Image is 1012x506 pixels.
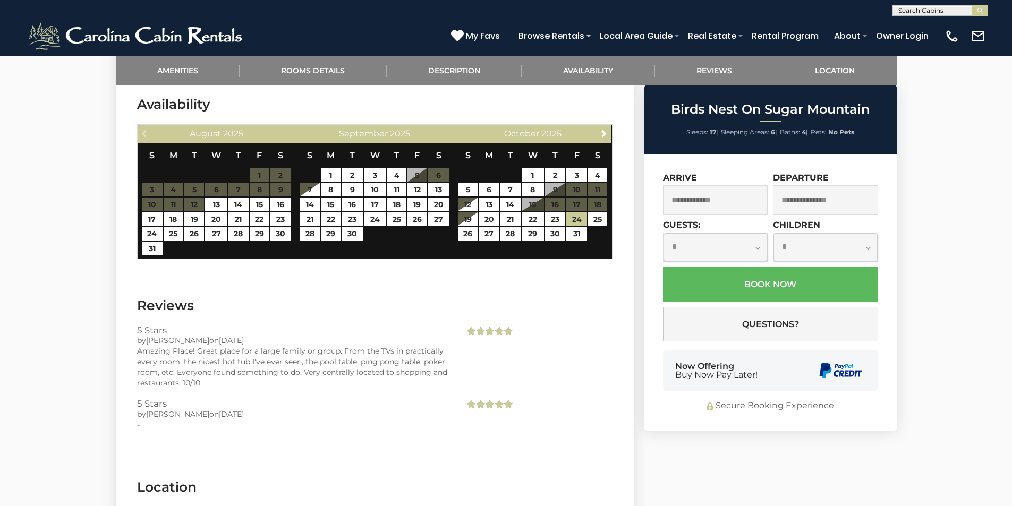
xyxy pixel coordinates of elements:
[655,56,774,85] a: Reviews
[663,307,878,341] button: Questions?
[205,212,227,226] a: 20
[270,212,291,226] a: 23
[522,168,544,182] a: 1
[137,409,449,419] div: by on
[780,125,808,139] li: |
[137,346,449,388] div: Amazing Place! Great place for a large family or group. From the TVs in practically every room, t...
[321,183,341,197] a: 8
[364,198,386,211] a: 17
[321,212,341,226] a: 22
[184,212,204,226] a: 19
[971,29,985,44] img: mail-regular-white.png
[595,150,600,160] span: Saturday
[588,212,607,226] a: 25
[142,212,163,226] a: 17
[588,168,607,182] a: 4
[451,29,503,43] a: My Favs
[458,198,478,211] a: 12
[146,409,209,419] span: [PERSON_NAME]
[205,227,227,241] a: 27
[387,168,406,182] a: 4
[228,212,248,226] a: 21
[773,173,829,183] label: Departure
[387,56,522,85] a: Description
[321,168,341,182] a: 1
[27,20,247,52] img: White-1-2.png
[192,150,197,160] span: Tuesday
[545,168,566,182] a: 2
[137,335,449,346] div: by on
[773,220,820,230] label: Children
[479,227,500,241] a: 27
[146,336,209,345] span: [PERSON_NAME]
[566,227,587,241] a: 31
[428,212,449,226] a: 27
[364,212,386,226] a: 24
[321,227,341,241] a: 29
[686,128,708,136] span: Sleeps:
[780,128,800,136] span: Baths:
[219,336,244,345] span: [DATE]
[300,198,320,211] a: 14
[829,27,866,45] a: About
[370,150,380,160] span: Wednesday
[458,227,478,241] a: 26
[574,150,580,160] span: Friday
[871,27,934,45] a: Owner Login
[746,27,824,45] a: Rental Program
[663,267,878,302] button: Book Now
[683,27,742,45] a: Real Estate
[149,150,155,160] span: Sunday
[116,56,240,85] a: Amenities
[387,212,406,226] a: 25
[466,29,500,42] span: My Favs
[458,183,478,197] a: 5
[436,150,441,160] span: Saturday
[500,212,520,226] a: 21
[479,183,500,197] a: 6
[164,227,183,241] a: 25
[407,183,427,197] a: 12
[479,212,500,226] a: 20
[663,400,878,412] div: Secure Booking Experience
[364,183,386,197] a: 10
[387,198,406,211] a: 18
[597,126,610,140] a: Next
[504,128,539,139] span: October
[219,409,244,419] span: [DATE]
[342,227,363,241] a: 30
[500,198,520,211] a: 14
[528,150,538,160] span: Wednesday
[350,150,355,160] span: Tuesday
[407,198,427,211] a: 19
[828,128,854,136] strong: No Pets
[164,212,183,226] a: 18
[342,183,363,197] a: 9
[663,173,697,183] label: Arrive
[428,198,449,211] a: 20
[522,56,655,85] a: Availability
[802,128,806,136] strong: 4
[278,150,283,160] span: Saturday
[184,227,204,241] a: 26
[364,168,386,182] a: 3
[407,212,427,226] a: 26
[541,128,562,139] span: 2025
[321,198,341,211] a: 15
[387,183,406,197] a: 11
[545,227,566,241] a: 30
[566,168,587,182] a: 3
[522,183,544,197] a: 8
[647,102,894,116] h2: Birds Nest On Sugar Mountain
[327,150,335,160] span: Monday
[458,212,478,226] a: 19
[270,227,291,241] a: 30
[508,150,513,160] span: Tuesday
[211,150,221,160] span: Wednesday
[390,128,410,139] span: 2025
[552,150,558,160] span: Thursday
[771,128,775,136] strong: 6
[228,198,248,211] a: 14
[545,212,566,226] a: 23
[513,27,590,45] a: Browse Rentals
